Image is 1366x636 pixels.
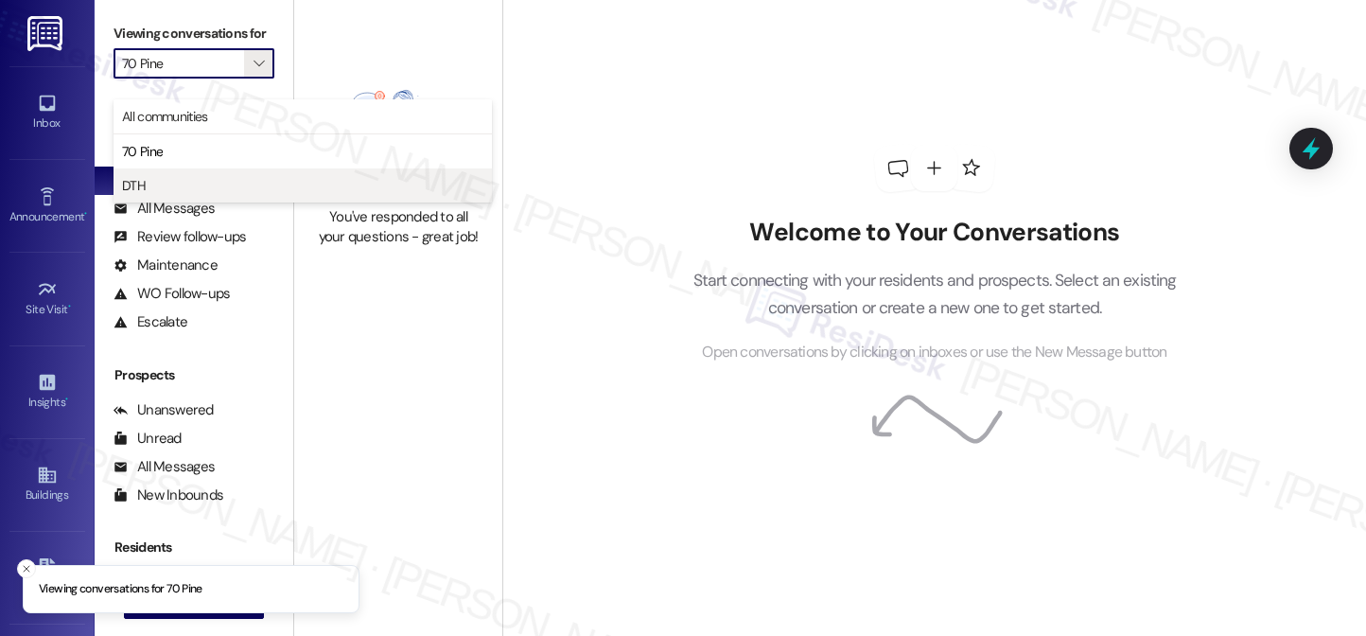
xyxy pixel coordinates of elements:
input: All communities [122,48,244,79]
a: Inbox [9,87,85,138]
span: All communities [122,107,208,126]
button: Close toast [17,559,36,578]
span: Open conversations by clicking on inboxes or use the New Message button [702,341,1166,364]
div: All Messages [114,457,215,477]
span: • [68,300,71,313]
div: Maintenance [114,256,218,275]
a: Buildings [9,459,85,510]
div: WO Follow-ups [114,284,230,304]
div: Prospects + Residents [95,107,293,127]
a: Site Visit • [9,274,85,325]
div: New Inbounds [114,486,223,505]
div: Review follow-ups [114,227,246,247]
div: All Messages [114,199,215,219]
label: Viewing conversations for [114,19,274,48]
div: Unread [114,429,182,449]
p: Viewing conversations for 70 Pine [39,581,202,598]
div: Escalate [114,312,187,332]
i:  [254,56,264,71]
span: • [65,393,68,406]
span: DTH [122,176,146,195]
div: You've responded to all your questions - great job! [315,207,482,248]
img: empty-state [315,70,482,197]
h2: Welcome to Your Conversations [664,218,1205,248]
a: Leads [9,553,85,604]
a: Insights • [9,366,85,417]
div: Residents [95,538,293,557]
p: Start connecting with your residents and prospects. Select an existing conversation or create a n... [664,267,1205,321]
span: 70 Pine [122,142,163,161]
div: Unanswered [114,400,214,420]
div: Prospects [95,365,293,385]
img: ResiDesk Logo [27,16,66,51]
span: • [84,207,87,221]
